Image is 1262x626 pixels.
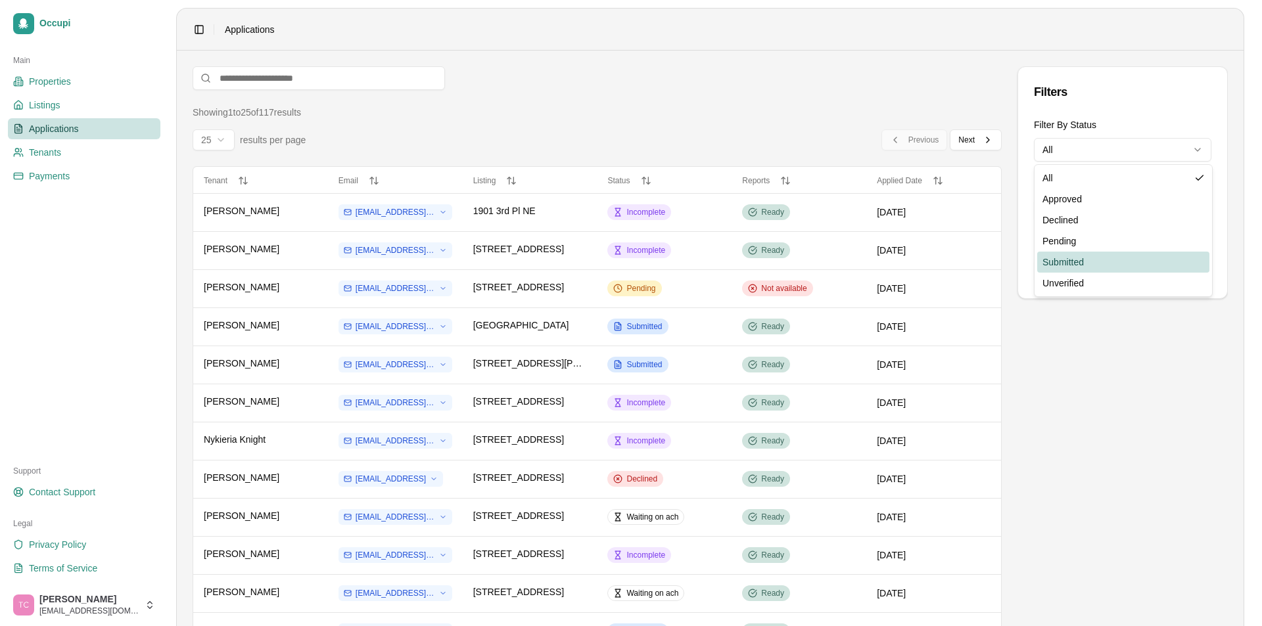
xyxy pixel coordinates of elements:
span: Approved [1042,192,1082,206]
span: Declined [1042,213,1078,227]
span: Unverified [1042,277,1084,290]
span: All [1042,171,1053,185]
span: Submitted [1042,256,1084,269]
span: Pending [1042,235,1076,248]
